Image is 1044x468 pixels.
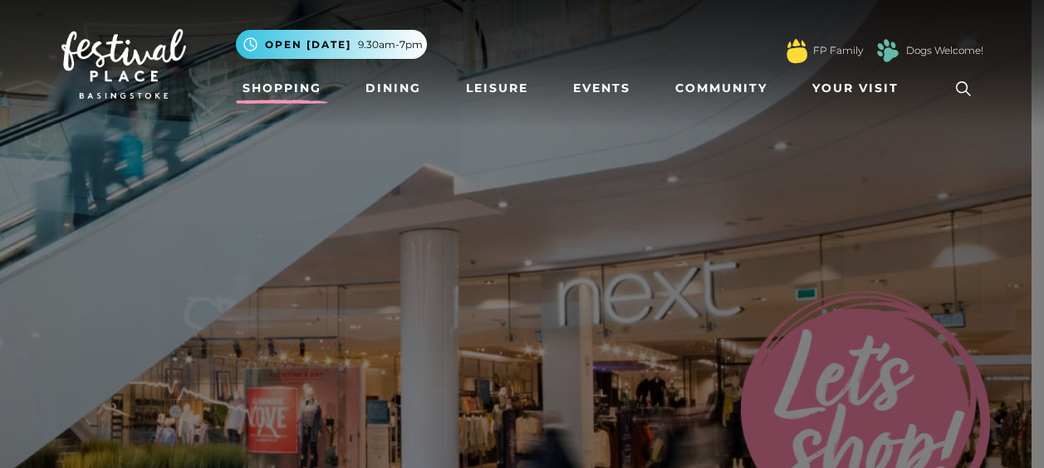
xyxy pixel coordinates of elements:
[236,73,328,104] a: Shopping
[236,30,427,59] button: Open [DATE] 9.30am-7pm
[61,29,186,99] img: Festival Place Logo
[566,73,637,104] a: Events
[669,73,774,104] a: Community
[813,43,863,58] a: FP Family
[265,37,351,52] span: Open [DATE]
[806,73,914,104] a: Your Visit
[812,80,899,97] span: Your Visit
[459,73,535,104] a: Leisure
[906,43,983,58] a: Dogs Welcome!
[358,37,423,52] span: 9.30am-7pm
[359,73,428,104] a: Dining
